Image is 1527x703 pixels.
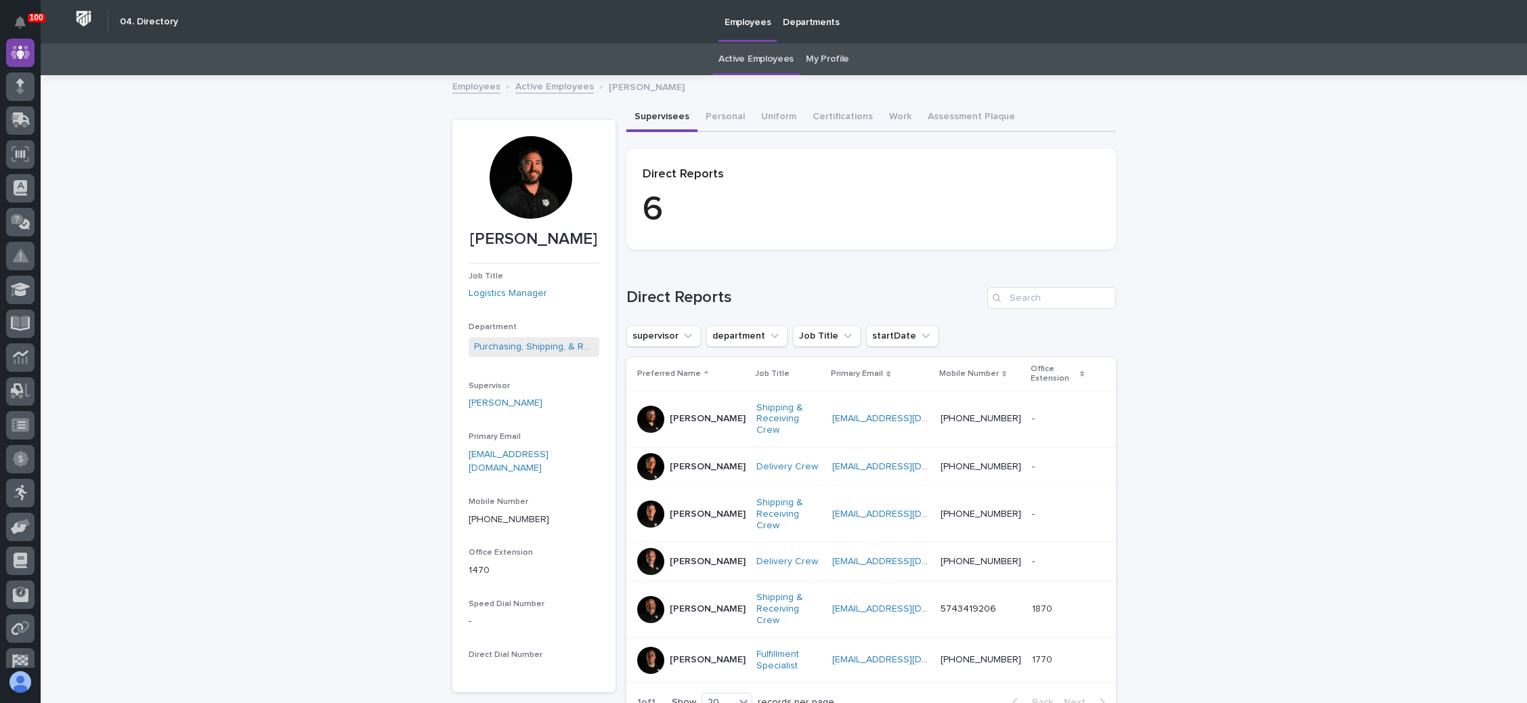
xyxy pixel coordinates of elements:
a: [EMAIL_ADDRESS][DOMAIN_NAME] [832,557,985,566]
a: [PHONE_NUMBER] [941,509,1021,519]
p: Primary Email [831,366,883,381]
p: Job Title [755,366,790,381]
a: Active Employees [515,78,594,93]
button: supervisor [626,325,701,347]
tr: [PERSON_NAME]Shipping & Receiving Crew [EMAIL_ADDRESS][DOMAIN_NAME] 574341920618701870 [626,581,1116,637]
a: [EMAIL_ADDRESS][DOMAIN_NAME] [832,414,985,423]
button: Notifications [6,8,35,37]
tr: [PERSON_NAME]Shipping & Receiving Crew [EMAIL_ADDRESS][DOMAIN_NAME] [PHONE_NUMBER]-- [626,486,1116,542]
tr: [PERSON_NAME]Shipping & Receiving Crew [EMAIL_ADDRESS][DOMAIN_NAME] [PHONE_NUMBER]-- [626,391,1116,447]
button: Personal [697,104,753,132]
p: [PERSON_NAME] [670,461,746,473]
p: 1770 [1032,652,1055,666]
tr: [PERSON_NAME]Fulfillment Specialist [EMAIL_ADDRESS][DOMAIN_NAME] [PHONE_NUMBER]17701770 [626,637,1116,683]
a: [EMAIL_ADDRESS][DOMAIN_NAME] [832,509,985,519]
a: My Profile [806,43,849,75]
p: - [1032,459,1037,473]
a: [PHONE_NUMBER] [941,462,1021,471]
button: Assessment Plaque [920,104,1023,132]
button: Work [881,104,920,132]
p: [PERSON_NAME] [670,603,746,615]
button: Certifications [804,104,881,132]
a: [EMAIL_ADDRESS][DOMAIN_NAME] [469,450,549,473]
tr: [PERSON_NAME]Delivery Crew [EMAIL_ADDRESS][DOMAIN_NAME] [PHONE_NUMBER]-- [626,447,1116,486]
p: [PERSON_NAME] [609,79,685,93]
tr: [PERSON_NAME]Delivery Crew [EMAIL_ADDRESS][DOMAIN_NAME] [PHONE_NUMBER]-- [626,542,1116,581]
p: Mobile Number [939,366,999,381]
a: Active Employees [718,43,794,75]
a: Purchasing, Shipping, & Receiving [474,340,594,354]
button: Supervisees [626,104,697,132]
span: Speed Dial Number [469,600,544,608]
span: Department [469,323,517,331]
a: Logistics Manager [469,286,547,301]
a: Delivery Crew [756,461,818,473]
span: Primary Email [469,433,521,441]
a: Shipping & Receiving Crew [756,592,822,626]
a: Employees [452,78,500,93]
span: Job Title [469,272,503,280]
h2: 04. Directory [120,16,178,28]
p: [PERSON_NAME] [670,413,746,425]
p: 1470 [469,563,599,578]
p: [PERSON_NAME] [670,556,746,568]
p: [PERSON_NAME] [670,654,746,666]
p: Direct Reports [643,167,1100,182]
p: [PERSON_NAME] [670,509,746,520]
span: Direct Dial Number [469,651,542,659]
button: department [706,325,788,347]
button: Uniform [753,104,804,132]
p: - [1032,506,1037,520]
a: [PERSON_NAME] [469,396,542,410]
p: [PERSON_NAME] [469,230,599,249]
span: Mobile Number [469,498,528,506]
a: [PHONE_NUMBER] [941,655,1021,664]
a: [PHONE_NUMBER] [941,414,1021,423]
p: - [1032,410,1037,425]
p: 100 [30,13,43,22]
img: Workspace Logo [71,6,96,31]
p: 6 [643,190,1100,230]
a: [EMAIL_ADDRESS][DOMAIN_NAME] [832,604,985,614]
button: Job Title [793,325,861,347]
a: [PHONE_NUMBER] [941,557,1021,566]
a: Delivery Crew [756,556,818,568]
button: users-avatar [6,668,35,696]
div: Notifications100 [17,16,35,38]
a: Shipping & Receiving Crew [756,402,822,436]
a: [EMAIL_ADDRESS][DOMAIN_NAME] [832,462,985,471]
a: [EMAIL_ADDRESS][DOMAIN_NAME] [832,655,985,664]
a: Shipping & Receiving Crew [756,497,822,531]
a: Fulfillment Specialist [756,649,822,672]
p: - [1032,553,1037,568]
input: Search [987,287,1116,309]
p: 1870 [1032,601,1055,615]
span: Supervisor [469,382,510,390]
p: Preferred Name [637,366,701,381]
h1: Direct Reports [626,288,982,307]
button: startDate [866,325,939,347]
a: [PHONE_NUMBER] [469,515,549,524]
p: Office Extension [1031,362,1077,387]
p: - [469,614,599,629]
a: 5743419206 [941,604,996,614]
span: Office Extension [469,549,533,557]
